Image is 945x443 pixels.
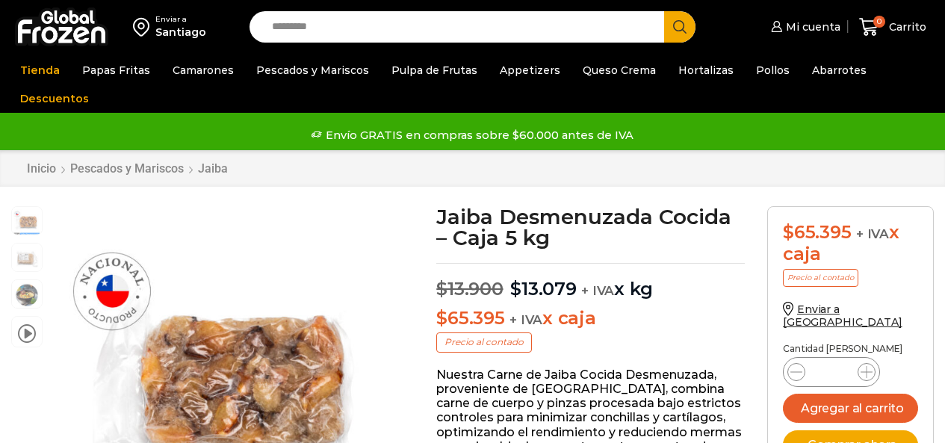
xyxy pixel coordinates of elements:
[671,56,741,84] a: Hortalizas
[885,19,926,34] span: Carrito
[249,56,377,84] a: Pescados y Mariscos
[75,56,158,84] a: Papas Fritas
[817,362,846,382] input: Product quantity
[436,206,745,248] h1: Jaiba Desmenuzada Cocida – Caja 5 kg
[436,308,745,329] p: x caja
[783,269,858,287] p: Precio al contado
[767,12,840,42] a: Mi cuenta
[783,303,902,329] a: Enviar a [GEOGRAPHIC_DATA]
[26,161,229,176] nav: Breadcrumb
[783,221,794,243] span: $
[492,56,568,84] a: Appetizers
[749,56,797,84] a: Pollos
[510,278,521,300] span: $
[12,244,42,273] span: jaiba-2
[783,344,918,354] p: Cantidad [PERSON_NAME]
[575,56,663,84] a: Queso Crema
[155,25,206,40] div: Santiago
[436,263,745,300] p: x kg
[856,226,889,241] span: + IVA
[13,56,67,84] a: Tienda
[783,221,851,243] bdi: 65.395
[783,394,918,423] button: Agregar al carrito
[436,307,447,329] span: $
[384,56,485,84] a: Pulpa de Frutas
[26,161,57,176] a: Inicio
[436,278,447,300] span: $
[509,312,542,327] span: + IVA
[155,14,206,25] div: Enviar a
[12,280,42,310] span: plato-jaiba
[436,278,503,300] bdi: 13.900
[436,307,504,329] bdi: 65.395
[855,10,930,45] a: 0 Carrito
[165,56,241,84] a: Camarones
[436,332,532,352] p: Precio al contado
[664,11,695,43] button: Search button
[510,278,576,300] bdi: 13.079
[581,283,614,298] span: + IVA
[12,207,42,237] span: jaiba
[873,16,885,28] span: 0
[782,19,840,34] span: Mi cuenta
[13,84,96,113] a: Descuentos
[805,56,874,84] a: Abarrotes
[783,222,918,265] div: x caja
[133,14,155,40] img: address-field-icon.svg
[69,161,185,176] a: Pescados y Mariscos
[197,161,229,176] a: Jaiba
